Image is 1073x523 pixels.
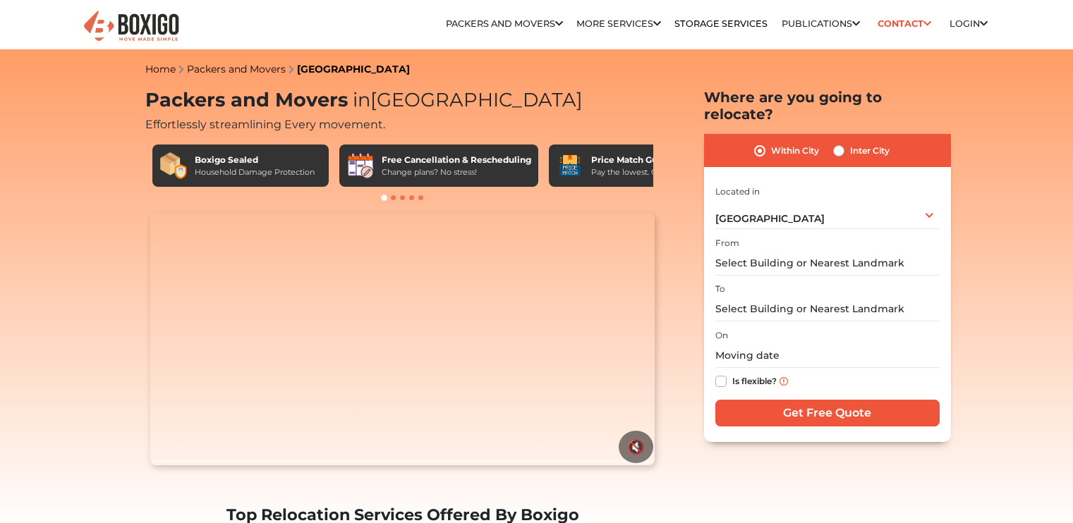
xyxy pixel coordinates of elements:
img: Free Cancellation & Rescheduling [346,152,375,180]
label: To [715,283,725,295]
a: [GEOGRAPHIC_DATA] [297,63,410,75]
div: Free Cancellation & Rescheduling [382,154,531,166]
label: Located in [715,185,760,198]
label: Inter City [850,142,890,159]
img: Price Match Guarantee [556,152,584,180]
span: [GEOGRAPHIC_DATA] [715,212,825,225]
a: Login [950,18,988,29]
div: Change plans? No stress! [382,166,531,178]
div: Pay the lowest. Guaranteed! [591,166,698,178]
div: Boxigo Sealed [195,154,315,166]
img: Boxigo Sealed [159,152,188,180]
a: Packers and Movers [187,63,286,75]
label: From [715,237,739,250]
a: Storage Services [674,18,768,29]
img: Boxigo [82,9,181,44]
video: Your browser does not support the video tag. [150,213,655,465]
div: Household Damage Protection [195,166,315,178]
span: in [353,88,370,111]
label: On [715,329,728,342]
input: Get Free Quote [715,400,940,426]
div: Price Match Guarantee [591,154,698,166]
a: Publications [782,18,860,29]
label: Within City [771,142,819,159]
h2: Where are you going to relocate? [704,89,951,123]
label: Is flexible? [732,373,777,388]
input: Moving date [715,343,940,368]
a: Home [145,63,176,75]
a: More services [576,18,661,29]
a: Contact [873,13,936,35]
h1: Packers and Movers [145,89,660,112]
input: Select Building or Nearest Landmark [715,297,940,321]
input: Select Building or Nearest Landmark [715,251,940,276]
span: [GEOGRAPHIC_DATA] [348,88,583,111]
a: Packers and Movers [446,18,563,29]
img: info [780,377,788,386]
button: 🔇 [619,431,653,463]
span: Effortlessly streamlining Every movement. [145,118,385,131]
